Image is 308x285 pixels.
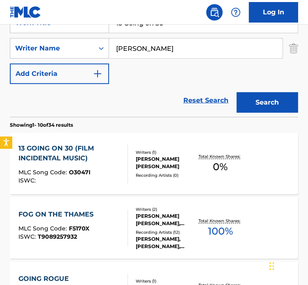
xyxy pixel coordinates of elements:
div: [PERSON_NAME], [PERSON_NAME], [PERSON_NAME], [PERSON_NAME], [PERSON_NAME] [136,235,196,250]
form: Search Form [10,13,298,117]
div: Writers ( 1 ) [136,278,196,284]
span: MLC Song Code : [18,169,69,176]
a: FOG ON THE THAMESMLC Song Code:F5170XISWC:T9089257932Writers (2)[PERSON_NAME] [PERSON_NAME], [PER... [10,197,298,259]
div: Help [228,4,244,21]
div: Writers ( 2 ) [136,206,196,212]
div: FOG ON THE THAMES [18,210,98,219]
button: Search [237,92,298,113]
div: Recording Artists ( 0 ) [136,172,196,178]
span: ISWC : [18,177,38,184]
span: ISWC : [18,233,38,240]
a: 13 GOING ON 30 (FILM INCIDENTAL MUSIC)MLC Song Code:O3047IISWC:Writers (1)[PERSON_NAME] [PERSON_N... [10,133,298,194]
a: Reset Search [179,91,233,109]
a: Public Search [206,4,223,21]
button: Add Criteria [10,64,109,84]
div: Drag [269,254,274,278]
img: help [231,7,241,17]
span: T9089257932 [38,233,77,240]
p: Showing 1 - 10 of 34 results [10,121,73,129]
a: Log In [249,2,298,23]
div: Recording Artists ( 12 ) [136,229,196,235]
div: [PERSON_NAME] [PERSON_NAME], [PERSON_NAME] [136,212,196,227]
p: Total Known Shares: [198,218,242,224]
div: GOING ROGUE [18,274,91,284]
iframe: Chat Widget [267,246,308,285]
span: 0 % [213,160,228,174]
p: Total Known Shares: [198,153,242,160]
div: Writers ( 1 ) [136,149,196,155]
img: MLC Logo [10,6,41,18]
div: [PERSON_NAME] [PERSON_NAME] [136,155,196,170]
img: Delete Criterion [289,38,298,59]
div: 13 GOING ON 30 (FILM INCIDENTAL MUSIC) [18,144,121,163]
img: search [210,7,219,17]
span: 100 % [208,224,233,239]
span: O3047I [69,169,91,176]
span: MLC Song Code : [18,225,69,232]
div: Writer Name [15,43,89,53]
span: F5170X [69,225,89,232]
img: 9d2ae6d4665cec9f34b9.svg [93,69,103,79]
